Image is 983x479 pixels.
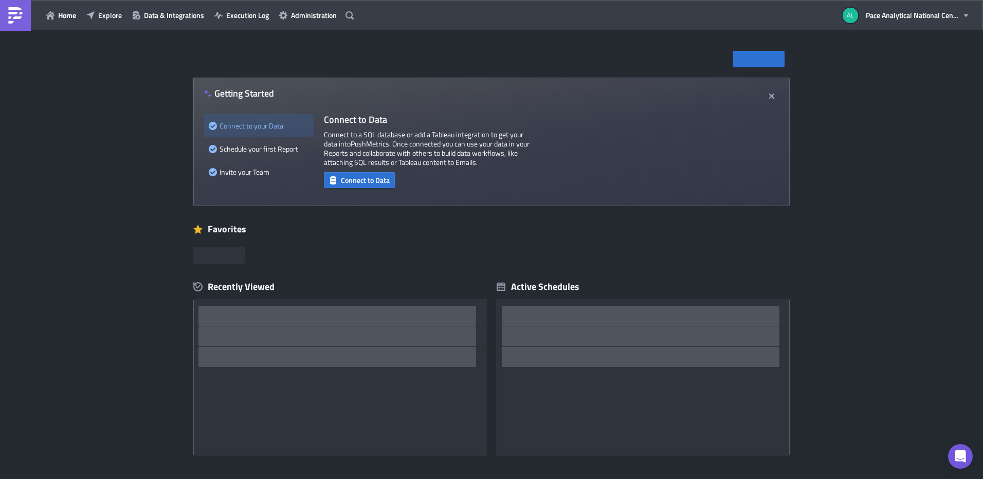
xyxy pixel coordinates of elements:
span: Pace Analytical National Center for Testing and Innovation [866,10,958,21]
p: Connect to a SQL database or add a Tableau integration to get your data into PushMetrics . Once c... [324,130,530,167]
img: PushMetrics [7,7,24,24]
button: Pace Analytical National Center for Testing and Innovation [836,4,975,27]
div: Schedule your first Report [209,137,308,160]
span: Connect to Data [341,175,390,186]
button: Explore [81,7,127,23]
div: Connect to your Data [209,114,308,137]
span: Data & Integrations [144,10,204,21]
div: Favorites [193,222,790,237]
button: Connect to Data [324,172,395,188]
span: Explore [98,10,122,21]
div: Invite your Team [209,160,308,183]
div: Active Schedules [497,281,579,292]
button: Data & Integrations [127,7,209,23]
button: Administration [274,7,342,23]
button: Home [41,7,81,23]
div: Recently Viewed [193,279,486,294]
span: Execution Log [226,10,269,21]
span: Home [58,10,76,21]
button: Execution Log [209,7,274,23]
img: Avatar [842,7,859,24]
div: Open Intercom Messenger [948,444,973,469]
a: Connect to Data [324,174,395,185]
h4: Connect to Data [324,114,530,125]
h4: Getting Started [204,88,274,99]
span: Administration [291,10,337,21]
